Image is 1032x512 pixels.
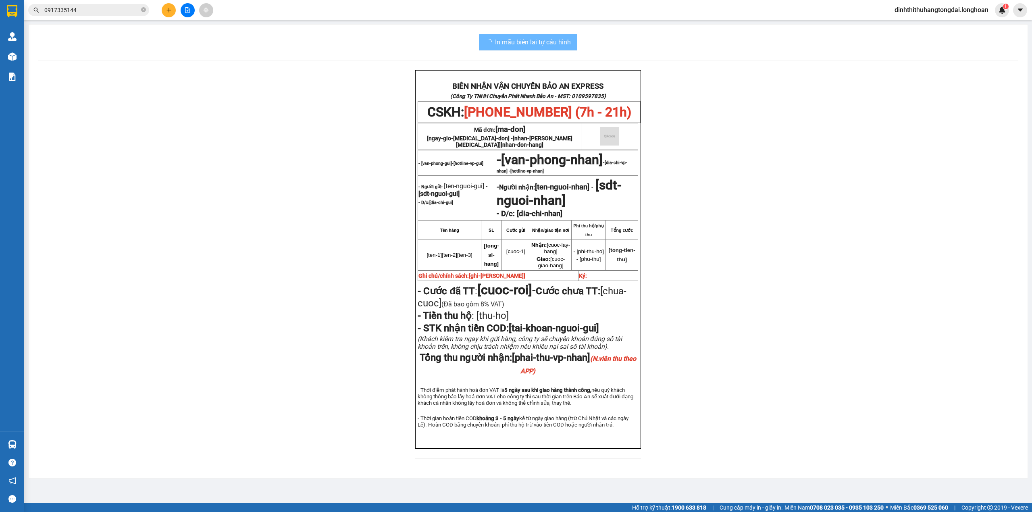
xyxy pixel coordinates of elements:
span: [van-phong-nhan] [501,152,603,167]
span: loading [485,39,495,45]
span: - [497,152,501,167]
strong: Ký: [579,273,587,279]
strong: Ghi chú/chính sách: [418,273,525,279]
span: [dia-chi-gui] [429,200,453,205]
span: [ghi-[PERSON_NAME]] [469,273,525,279]
span: (Đã bao gồm 8% VAT) [441,300,504,308]
span: [sdt-nguoi-nhan] [497,177,622,208]
span: - [477,282,536,298]
strong: - Người gửi: [418,184,443,189]
span: Miền Nam [784,503,884,512]
span: [thu-ho] [474,310,509,321]
strong: - D/c: [418,200,453,205]
span: message [8,495,16,503]
span: : [418,310,509,321]
span: [hotline-vp-gui] [454,161,483,166]
strong: 5 ngày sau khi giao hàng thành công, [504,387,591,393]
span: | [712,503,714,512]
span: : [418,285,536,297]
span: [sdt-nguoi-gui] [418,190,460,198]
strong: 0708 023 035 - 0935 103 250 [810,504,884,511]
span: [ten-1] [427,252,442,258]
span: [cuoc-giao-hang] [537,256,565,268]
span: Mã đơn: [474,127,525,133]
img: solution-icon [8,73,17,81]
button: In mẫu biên lai tự cấu hình [479,34,577,50]
span: question-circle [8,459,16,466]
span: Hỗ trợ kỹ thuật: [632,503,706,512]
span: notification [8,477,16,485]
span: - [589,183,595,191]
strong: Cước gửi [506,228,525,233]
img: qr-code [600,127,619,146]
span: Miền Bắc [890,503,948,512]
strong: khoảng 3 - 5 ngày [476,415,519,421]
img: warehouse-icon [8,52,17,61]
span: [tong-tien-thu] [609,247,635,262]
span: close-circle [141,7,146,12]
strong: 0369 525 060 [913,504,948,511]
span: plus [166,7,172,13]
strong: - [497,183,589,191]
strong: Nhận: [531,242,547,248]
strong: Cước chưa TT: [536,285,600,297]
strong: Giao: [537,256,550,262]
strong: BIÊN NHẬN VẬN CHUYỂN BẢO AN EXPRESS [452,82,603,91]
span: Cung cấp máy in - giấy in: [720,503,782,512]
img: icon-new-feature [999,6,1006,14]
span: [phai-thu-vp-nhan] [512,352,636,376]
span: [ten-nguoi-nhan] [535,183,589,191]
span: Tổng thu người nhận: [420,352,636,376]
strong: - D/c: [497,209,515,218]
strong: 1900 633 818 [672,504,706,511]
strong: SL [489,228,494,233]
span: - [van-phong-gui]- [418,161,483,166]
span: - STK nhận tiền COD: [418,323,599,334]
span: - [phu-thu] [576,256,601,262]
span: [ten-3] [457,252,472,258]
span: [ma-don] [495,125,525,134]
span: [cuoc-lay-hang] [531,242,570,254]
span: caret-down [1017,6,1024,14]
span: [hotline-vp-nhan] [510,169,544,174]
img: logo-vxr [7,5,17,17]
strong: [cuoc-roi] [477,282,532,298]
span: copyright [987,505,993,510]
span: close-circle [141,6,146,14]
strong: [dia-chi-nhan] [517,209,562,218]
span: Người nhận: [499,183,589,191]
span: [nhan-don-hang] [501,142,543,148]
strong: - Cước đã TT [418,285,475,297]
span: In mẫu biên lai tự cấu hình [495,37,571,47]
input: Tìm tên, số ĐT hoặc mã đơn [44,6,139,15]
strong: Tổng cước [611,228,633,233]
button: plus [162,3,176,17]
span: 1 [1004,4,1007,9]
span: - [497,159,627,174]
img: warehouse-icon [8,440,17,449]
span: [tong-sl-hang] [484,243,499,267]
span: [nhan-[PERSON_NAME][MEDICAL_DATA]] [456,135,572,148]
span: - Thời điểm phát hành hoá đơn VAT là nếu quý khách không thông báo lấy hoá đơn VAT cho công ty th... [418,387,633,406]
span: [ten-2] [442,252,457,258]
span: [PHONE_NUMBER] (7h - 21h) [464,104,631,120]
span: search [33,7,39,13]
span: ⚪️ [886,506,888,509]
span: - Thời gian hoàn tiền COD kể từ ngày giao hàng (trừ Chủ Nhật và các ngày Lễ). Hoàn COD bằng chuyể... [418,415,628,428]
span: | [954,503,955,512]
strong: (Công Ty TNHH Chuyển Phát Nhanh Bảo An - MST: 0109597835) [450,93,606,99]
strong: - Tiền thu hộ [418,310,472,321]
strong: Nhận/giao tận nơi [532,228,569,233]
img: warehouse-icon [8,32,17,41]
span: [cuoc-1] [506,248,525,254]
strong: Tên hàng [440,228,459,233]
span: dinhthithuhangtongdai.longhoan [888,5,995,15]
button: caret-down [1013,3,1027,17]
span: [ngay-gio-[MEDICAL_DATA]-don] - [427,135,572,148]
strong: Phí thu hộ/phụ thu [573,223,604,237]
span: CSKH: [427,104,631,120]
button: aim [199,3,213,17]
button: file-add [181,3,195,17]
span: (Khách kiểm tra ngay khi gửi hàng, công ty sẽ chuyển khoản đúng số tài khoản trên, không chịu trá... [418,335,622,350]
span: aim [203,7,209,13]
